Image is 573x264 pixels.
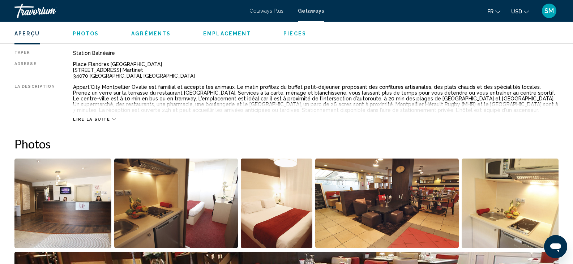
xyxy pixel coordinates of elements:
[14,158,111,248] button: Open full-screen image slider
[511,9,522,14] span: USD
[487,6,500,17] button: Change language
[73,61,559,79] div: Place Flandres [GEOGRAPHIC_DATA] [STREET_ADDRESS] Martinet 34070 [GEOGRAPHIC_DATA], [GEOGRAPHIC_D...
[298,8,324,14] a: Getaways
[540,3,559,18] button: User Menu
[462,158,559,248] button: Open full-screen image slider
[73,50,559,56] div: Station balnéaire
[249,8,283,14] a: Getaways Plus
[14,61,55,79] div: Adresse
[203,30,251,37] button: Emplacement
[241,158,312,248] button: Open full-screen image slider
[131,30,171,37] button: Agréments
[73,84,559,113] div: Appart'City Montpellier Ovalie est familial et accepte les animaux. Le matin profitez du buffet p...
[544,7,554,14] span: SM
[14,137,559,151] h2: Photos
[487,9,493,14] span: fr
[14,50,55,56] div: Taper
[283,30,306,37] button: Pièces
[544,235,567,258] iframe: Bouton de lancement de la fenêtre de messagerie
[73,30,99,37] button: Photos
[114,158,238,248] button: Open full-screen image slider
[315,158,459,248] button: Open full-screen image slider
[73,117,116,122] button: Lire la suite
[14,30,40,37] button: Aperçu
[511,6,529,17] button: Change currency
[73,31,99,36] span: Photos
[283,31,306,36] span: Pièces
[14,84,55,113] div: La description
[14,31,40,36] span: Aperçu
[131,31,171,36] span: Agréments
[14,4,242,18] a: Travorium
[203,31,251,36] span: Emplacement
[73,117,110,122] span: Lire la suite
